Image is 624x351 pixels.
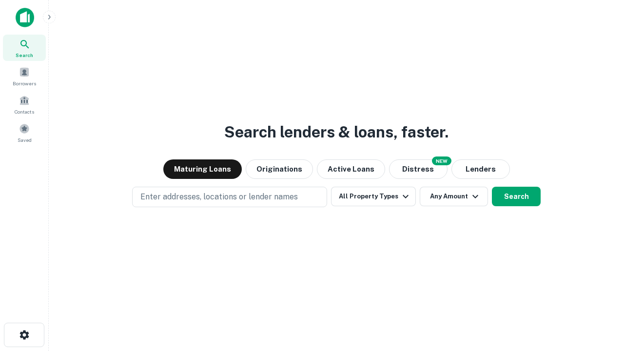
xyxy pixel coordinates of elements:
[451,159,510,179] button: Lenders
[224,120,448,144] h3: Search lenders & loans, faster.
[317,159,385,179] button: Active Loans
[18,136,32,144] span: Saved
[132,187,327,207] button: Enter addresses, locations or lender names
[389,159,448,179] button: Search distressed loans with lien and other non-mortgage details.
[575,273,624,320] iframe: Chat Widget
[3,119,46,146] a: Saved
[3,35,46,61] a: Search
[15,108,34,116] span: Contacts
[420,187,488,206] button: Any Amount
[16,8,34,27] img: capitalize-icon.png
[3,91,46,117] a: Contacts
[163,159,242,179] button: Maturing Loans
[331,187,416,206] button: All Property Types
[246,159,313,179] button: Originations
[432,156,451,165] div: NEW
[3,63,46,89] a: Borrowers
[140,191,298,203] p: Enter addresses, locations or lender names
[16,51,33,59] span: Search
[492,187,541,206] button: Search
[13,79,36,87] span: Borrowers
